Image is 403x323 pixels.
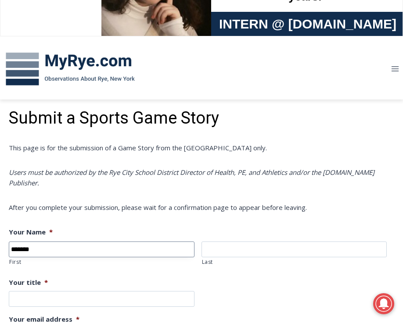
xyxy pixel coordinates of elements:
[9,258,194,266] label: First
[9,202,394,213] p: After you complete your submission, please wait for a confirmation page to appear before leaving.
[9,278,48,287] label: Your title
[202,258,387,266] label: Last
[9,168,374,187] i: Users must be authorized by the Rye City School District Director of Health, PE, and Athletics an...
[9,108,394,128] h1: Submit a Sports Game Story
[9,142,394,153] p: This page is for the submission of a Game Story from the [GEOGRAPHIC_DATA] only.
[387,62,403,76] button: Open menu
[219,87,396,107] span: Intern @ [DOMAIN_NAME]
[9,228,53,237] label: Your Name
